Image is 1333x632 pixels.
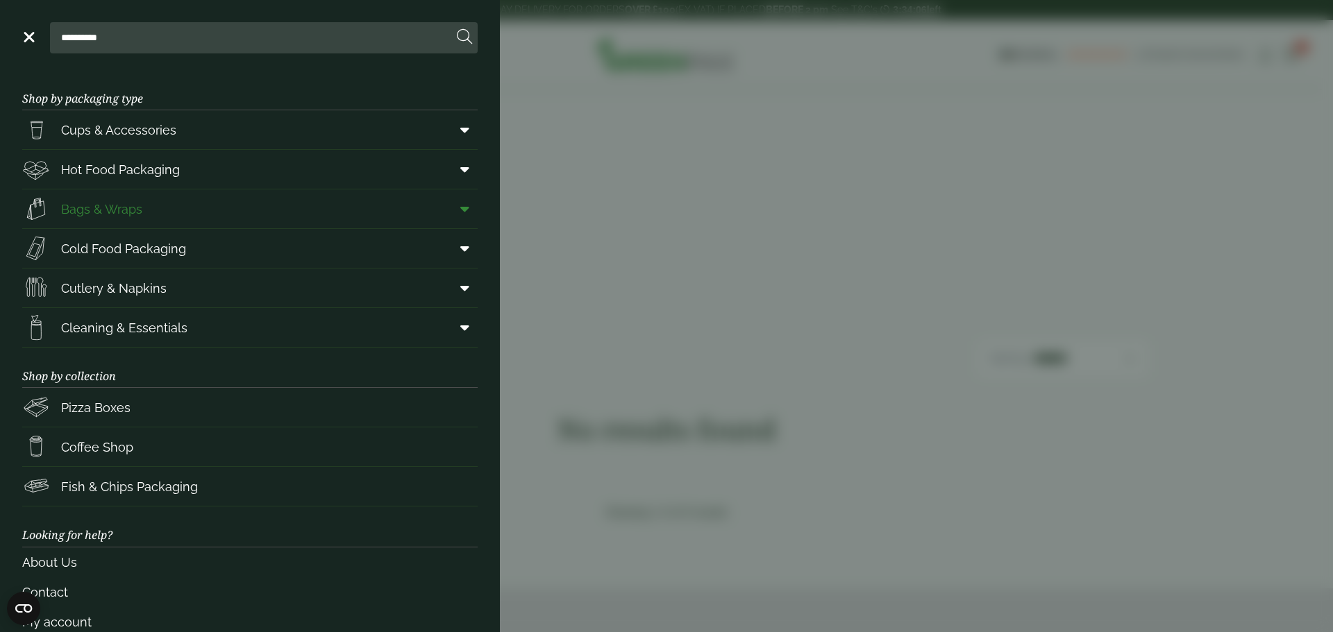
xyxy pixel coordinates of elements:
[22,547,478,577] a: About Us
[22,577,478,607] a: Contact
[22,393,50,421] img: Pizza_boxes.svg
[22,70,478,110] h3: Shop by packaging type
[22,155,50,183] img: Deli_box.svg
[22,189,478,228] a: Bags & Wraps
[22,472,50,500] img: FishNchip_box.svg
[61,160,180,179] span: Hot Food Packaging
[61,200,142,219] span: Bags & Wraps
[22,110,478,149] a: Cups & Accessories
[61,318,187,337] span: Cleaning & Essentials
[22,467,478,506] a: Fish & Chips Packaging
[22,268,478,307] a: Cutlery & Napkins
[61,477,198,496] span: Fish & Chips Packaging
[22,348,478,388] h3: Shop by collection
[7,592,40,625] button: Open CMP widget
[22,195,50,223] img: Paper_carriers.svg
[22,427,478,466] a: Coffee Shop
[22,506,478,547] h3: Looking for help?
[22,388,478,427] a: Pizza Boxes
[22,314,50,341] img: open-wipe.svg
[22,433,50,461] img: HotDrink_paperCup.svg
[61,398,131,417] span: Pizza Boxes
[61,121,176,139] span: Cups & Accessories
[22,274,50,302] img: Cutlery.svg
[61,438,133,456] span: Coffee Shop
[22,150,478,189] a: Hot Food Packaging
[22,308,478,347] a: Cleaning & Essentials
[61,279,167,298] span: Cutlery & Napkins
[61,239,186,258] span: Cold Food Packaging
[22,234,50,262] img: Sandwich_box.svg
[22,229,478,268] a: Cold Food Packaging
[22,116,50,144] img: PintNhalf_cup.svg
